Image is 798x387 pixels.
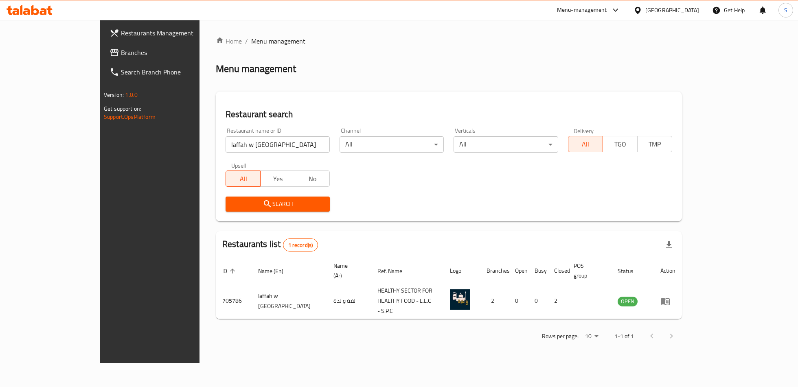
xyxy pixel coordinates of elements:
button: All [568,136,603,152]
p: Rows per page: [542,331,579,341]
span: Name (Ar) [333,261,361,280]
span: Search [232,199,323,209]
button: Yes [260,171,295,187]
span: Get support on: [104,103,141,114]
div: Menu [660,296,675,306]
button: TGO [603,136,638,152]
th: Logo [443,258,480,283]
span: Status [618,266,644,276]
span: POS group [574,261,601,280]
label: Delivery [574,128,594,133]
td: 2 [548,283,567,319]
a: Search Branch Phone [103,62,233,82]
span: ID [222,266,238,276]
td: 2 [480,283,509,319]
span: S [784,6,787,15]
label: Upsell [231,162,246,168]
div: Menu-management [557,5,607,15]
th: Closed [548,258,567,283]
span: 1.0.0 [125,90,138,100]
div: Export file [659,235,679,255]
span: Yes [264,173,292,185]
span: Restaurants Management [121,28,226,38]
span: Name (En) [258,266,294,276]
th: Open [509,258,528,283]
span: Menu management [251,36,305,46]
nav: breadcrumb [216,36,682,46]
span: Branches [121,48,226,57]
li: / [245,36,248,46]
div: All [454,136,558,153]
a: Restaurants Management [103,23,233,43]
td: HEALTHY SECTOR FOR HEALTHY FOOD - L.L.C - S.P.C [371,283,443,319]
a: Branches [103,43,233,62]
div: All [340,136,444,153]
h2: Restaurants list [222,238,318,251]
div: [GEOGRAPHIC_DATA] [645,6,699,15]
span: 1 record(s) [283,241,318,249]
span: Ref. Name [377,266,413,276]
span: Version: [104,90,124,100]
td: لفة و لذة [327,283,371,319]
th: Busy [528,258,548,283]
td: laffah w [GEOGRAPHIC_DATA] [252,283,327,319]
button: All [226,171,261,187]
span: OPEN [618,297,638,306]
div: Rows per page: [582,330,601,343]
button: TMP [637,136,672,152]
div: OPEN [618,297,638,306]
td: 0 [528,283,548,319]
th: Branches [480,258,509,283]
span: No [298,173,327,185]
button: Search [226,197,330,212]
span: Search Branch Phone [121,67,226,77]
th: Action [654,258,682,283]
span: TGO [606,138,634,150]
p: 1-1 of 1 [614,331,634,341]
h2: Menu management [216,62,296,75]
div: Total records count [283,238,318,251]
td: 0 [509,283,528,319]
img: laffah w lazzah [450,289,470,310]
h2: Restaurant search [226,108,672,120]
span: All [229,173,257,185]
button: No [295,171,330,187]
td: 705786 [216,283,252,319]
input: Search for restaurant name or ID.. [226,136,330,153]
a: Support.OpsPlatform [104,112,156,122]
span: TMP [641,138,669,150]
span: All [572,138,600,150]
table: enhanced table [216,258,682,319]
